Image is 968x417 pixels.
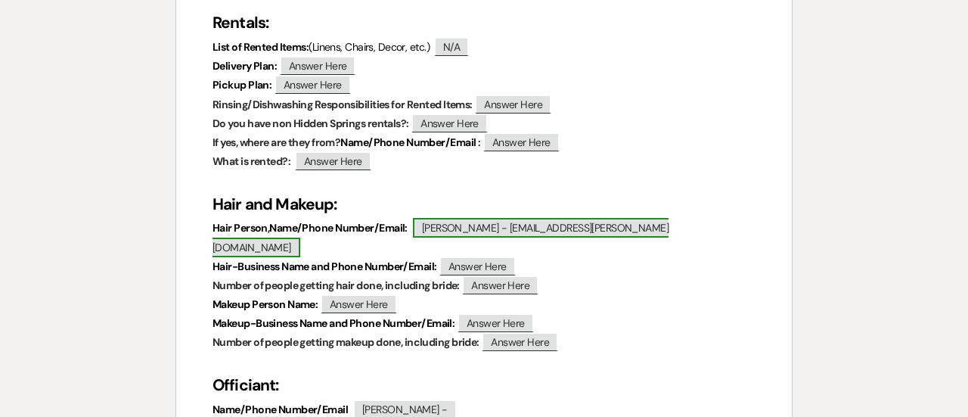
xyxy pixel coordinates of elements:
[213,40,309,54] strong: List of Rented Items:
[213,260,436,273] strong: Hair-Business Name and Phone Number/Email:
[213,98,473,111] strong: Rinsing/Dishwashing Responsibilities for Rented Items:
[475,95,551,114] span: Answer Here
[213,297,318,311] strong: Makeup Person Name:
[309,40,430,54] span: (Linens, Chairs, Decor, etc.)
[411,114,488,132] span: Answer Here
[213,135,340,149] strong: If yes, where are they from?
[213,154,288,168] strong: What is rented?
[213,403,348,416] strong: Name/Phone Number/Email
[288,154,290,168] strong: :
[213,221,269,235] strong: Hair Person,
[213,117,406,130] strong: Do you have non Hidden Springs rentals?
[275,75,351,94] span: Answer Here
[213,316,455,330] strong: Makeup-Business Name and Phone Number/Email:
[213,194,337,215] strong: Hair and Makeup:
[439,257,516,275] span: Answer Here
[406,117,408,130] strong: :
[213,335,479,349] strong: Number of people getting makeup done, including bride:
[458,313,534,332] span: Answer Here
[213,59,277,73] strong: Delivery Plan:
[405,221,407,235] strong: :
[482,332,558,351] span: Answer Here
[213,78,271,92] strong: Pickup Plan:
[434,37,469,56] span: N/A
[295,151,371,170] span: Answer Here
[269,221,405,235] strong: Name/Phone Number/Email
[213,12,268,33] strong: Rentals:
[340,135,476,149] strong: Name/Phone Number/Email
[478,135,480,149] strong: :
[213,218,669,257] span: [PERSON_NAME] - [EMAIL_ADDRESS][PERSON_NAME][DOMAIN_NAME]
[483,132,560,151] span: Answer Here
[280,56,356,75] span: Answer Here
[213,279,460,292] strong: Number of people getting hair done, including bride:
[213,375,279,396] strong: Officiant:
[462,275,538,294] span: Answer Here
[321,294,397,313] span: Answer Here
